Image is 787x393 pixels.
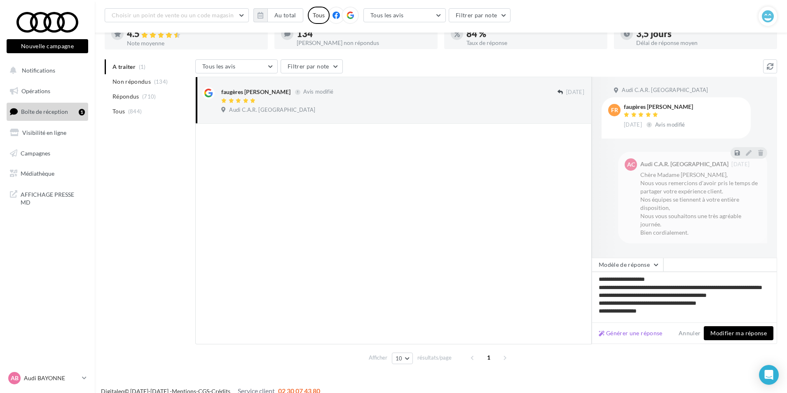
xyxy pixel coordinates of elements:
a: Opérations [5,82,90,100]
span: Médiathèque [21,170,54,177]
span: AFFICHAGE PRESSE MD [21,189,85,207]
div: Tous [308,7,330,24]
span: Notifications [22,67,55,74]
div: Note moyenne [127,40,261,46]
div: Délai de réponse moyen [636,40,771,46]
button: Annuler [675,328,704,338]
span: résultats/page [417,354,452,362]
span: Campagnes [21,149,50,156]
button: Modèle de réponse [592,258,663,272]
span: [DATE] [624,121,642,129]
span: [DATE] [731,162,750,167]
a: Campagnes [5,145,90,162]
span: Tous [112,107,125,115]
div: faugères [PERSON_NAME] [221,88,290,96]
div: 4.5 [127,29,261,39]
span: Audi C.A.R. [GEOGRAPHIC_DATA] [229,106,315,114]
button: Au total [267,8,303,22]
a: Médiathèque [5,165,90,182]
span: Avis modifié [303,89,333,95]
div: 1 [79,109,85,115]
button: Nouvelle campagne [7,39,88,53]
span: Boîte de réception [21,108,68,115]
span: Choisir un point de vente ou un code magasin [112,12,234,19]
div: [PERSON_NAME] non répondus [297,40,431,46]
span: 1 [482,351,495,364]
a: AB Audi BAYONNE [7,370,88,386]
div: Open Intercom Messenger [759,365,779,385]
span: fr [611,106,618,114]
span: Visibilité en ligne [22,129,66,136]
div: 3,5 jours [636,29,771,38]
button: 10 [392,353,413,364]
a: AFFICHAGE PRESSE MD [5,186,90,210]
span: 10 [396,355,403,362]
button: Générer une réponse [595,328,666,338]
span: Opérations [21,87,50,94]
button: Au total [253,8,303,22]
div: Taux de réponse [466,40,601,46]
div: Audi C.A.R. [GEOGRAPHIC_DATA] [640,161,728,167]
span: AC [627,160,635,169]
span: Tous les avis [370,12,404,19]
div: 134 [297,29,431,38]
span: AB [11,374,19,382]
button: Filtrer par note [281,59,343,73]
button: Modifier ma réponse [704,326,773,340]
span: [DATE] [566,89,584,96]
button: Choisir un point de vente ou un code magasin [105,8,249,22]
span: Non répondus [112,78,151,86]
span: (844) [128,108,142,115]
span: Tous les avis [202,63,236,70]
p: Audi BAYONNE [24,374,79,382]
div: faugères [PERSON_NAME] [624,104,693,110]
a: Boîte de réception1 [5,103,90,120]
span: Afficher [369,354,387,362]
a: Visibilité en ligne [5,124,90,141]
div: Chère Madame [PERSON_NAME], Nous vous remercions d'avoir pris le temps de partager votre expérien... [640,171,761,237]
button: Filtrer par note [449,8,511,22]
button: Tous les avis [195,59,278,73]
button: Tous les avis [363,8,446,22]
span: (134) [154,78,168,85]
span: Audi C.A.R. [GEOGRAPHIC_DATA] [622,87,708,94]
div: 84 % [466,29,601,38]
span: Répondus [112,92,139,101]
button: Notifications [5,62,87,79]
span: (710) [142,93,156,100]
span: Avis modifié [655,121,685,128]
